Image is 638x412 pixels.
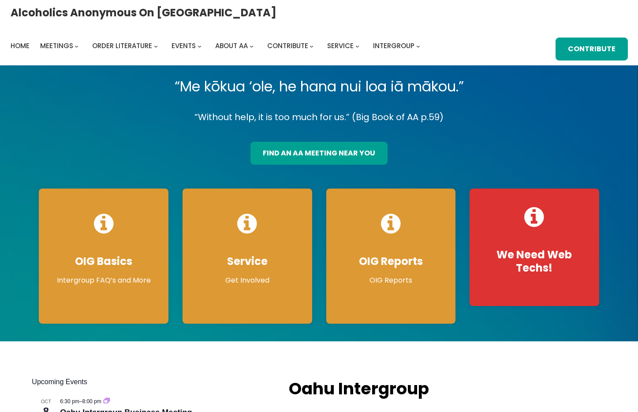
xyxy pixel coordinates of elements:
[198,44,201,48] button: Events submenu
[335,275,447,286] p: OIG Reports
[32,377,271,387] h2: Upcoming Events
[556,38,628,60] a: Contribute
[32,110,606,125] p: “Without help, it is too much for us.” (Big Book of AA p.59)
[75,44,78,48] button: Meetings submenu
[48,275,160,286] p: Intergroup FAQ’s and More
[215,41,248,50] span: About AA
[48,255,160,268] h4: OIG Basics
[250,142,388,165] a: find an aa meeting near you
[11,40,423,52] nav: Intergroup
[191,275,303,286] p: Get Involved
[32,398,60,405] span: Oct
[373,40,414,52] a: Intergroup
[289,377,501,401] h2: Oahu Intergroup
[11,3,276,22] a: Alcoholics Anonymous on [GEOGRAPHIC_DATA]
[40,41,73,50] span: Meetings
[104,398,110,404] a: Event series: Oahu Intergroup Business Meeting
[92,41,152,50] span: Order Literature
[373,41,414,50] span: Intergroup
[267,41,308,50] span: Contribute
[154,44,158,48] button: Order Literature submenu
[478,248,590,275] h4: We Need Web Techs!
[40,40,73,52] a: Meetings
[310,44,313,48] button: Contribute submenu
[267,40,308,52] a: Contribute
[335,255,447,268] h4: OIG Reports
[327,41,354,50] span: Service
[60,398,79,404] span: 6:30 pm
[416,44,420,48] button: Intergroup submenu
[327,40,354,52] a: Service
[11,41,30,50] span: Home
[11,40,30,52] a: Home
[215,40,248,52] a: About AA
[191,255,303,268] h4: Service
[172,40,196,52] a: Events
[250,44,254,48] button: About AA submenu
[355,44,359,48] button: Service submenu
[82,398,101,404] span: 8:00 pm
[172,41,196,50] span: Events
[60,398,103,404] time: –
[32,74,606,99] p: “Me kōkua ‘ole, he hana nui loa iā mākou.”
